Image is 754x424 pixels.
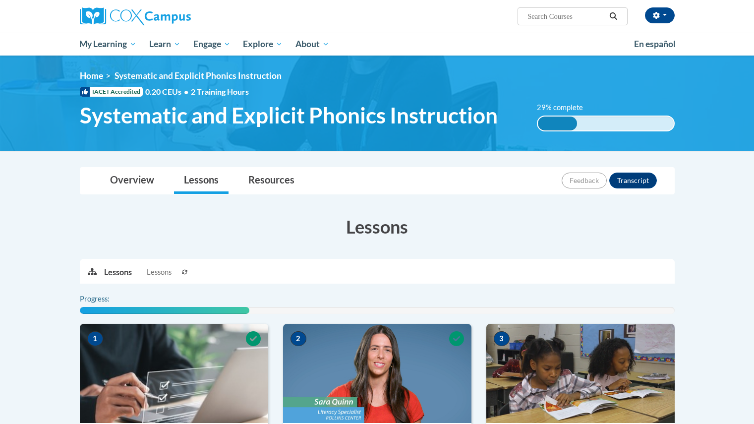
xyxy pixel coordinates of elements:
[79,38,136,50] span: My Learning
[283,324,471,423] img: Course Image
[149,38,180,50] span: Learn
[104,267,132,278] p: Lessons
[80,294,137,304] label: Progress:
[184,87,188,96] span: •
[80,7,191,25] img: Cox Campus
[87,331,103,346] span: 1
[289,33,336,56] a: About
[606,10,621,22] button: Search
[187,33,237,56] a: Engage
[193,38,231,50] span: Engage
[174,168,229,194] a: Lessons
[236,33,289,56] a: Explore
[494,331,510,346] span: 3
[628,34,682,55] a: En español
[486,324,675,423] img: Course Image
[538,117,577,130] div: 29% complete
[80,102,498,128] span: Systematic and Explicit Phonics Instruction
[100,168,164,194] a: Overview
[290,331,306,346] span: 2
[147,267,172,278] span: Lessons
[80,7,268,25] a: Cox Campus
[115,70,282,81] span: Systematic and Explicit Phonics Instruction
[80,324,268,423] img: Course Image
[634,39,676,49] span: En español
[145,86,191,97] span: 0.20 CEUs
[143,33,187,56] a: Learn
[645,7,675,23] button: Account Settings
[562,173,607,188] button: Feedback
[295,38,329,50] span: About
[537,102,594,113] label: 29% complete
[609,173,657,188] button: Transcript
[80,214,675,239] h3: Lessons
[80,87,143,97] span: IACET Accredited
[526,10,606,22] input: Search Courses
[65,33,690,56] div: Main menu
[80,70,103,81] a: Home
[238,168,304,194] a: Resources
[243,38,283,50] span: Explore
[191,87,249,96] span: 2 Training Hours
[73,33,143,56] a: My Learning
